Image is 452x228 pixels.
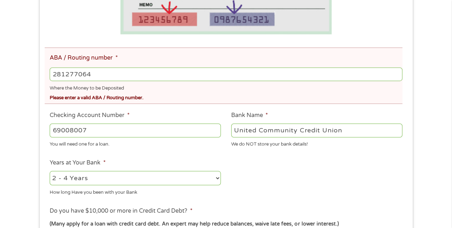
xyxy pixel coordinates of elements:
div: We do NOT store your bank details! [231,138,402,148]
label: Do you have $10,000 or more in Credit Card Debt? [50,207,192,215]
input: 263177916 [50,67,402,81]
div: You will need one for a loan. [50,138,221,148]
input: 345634636 [50,123,221,137]
label: Years at Your Bank [50,159,105,167]
div: Please enter a valid ABA / Routing number. [50,92,402,102]
label: Bank Name [231,112,268,119]
div: Where the Money to be Deposited [50,82,402,92]
label: Checking Account Number [50,112,129,119]
div: (Many apply for a loan with credit card debt. An expert may help reduce balances, waive late fees... [50,220,402,228]
label: ABA / Routing number [50,54,118,62]
div: How long Have you been with your Bank [50,187,221,196]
